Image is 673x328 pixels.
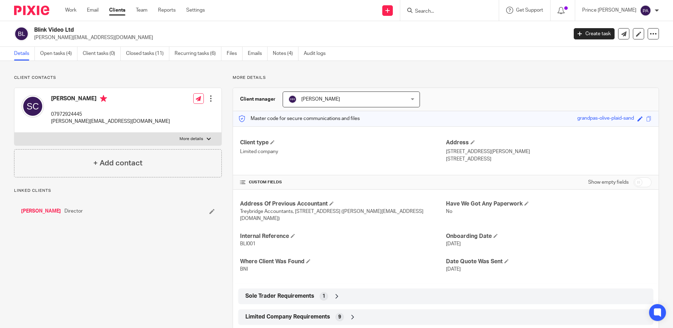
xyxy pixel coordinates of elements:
[414,8,478,15] input: Search
[65,7,76,14] a: Work
[304,47,331,61] a: Audit logs
[14,188,222,194] p: Linked clients
[180,136,203,142] p: More details
[186,7,205,14] a: Settings
[34,34,563,41] p: [PERSON_NAME][EMAIL_ADDRESS][DOMAIN_NAME]
[21,208,61,215] a: [PERSON_NAME]
[245,292,314,300] span: Sole Trader Requirements
[516,8,543,13] span: Get Support
[338,314,341,321] span: 9
[446,267,461,272] span: [DATE]
[14,26,29,41] img: svg%3E
[51,95,170,104] h4: [PERSON_NAME]
[21,95,44,118] img: svg%3E
[288,95,297,103] img: svg%3E
[640,5,651,16] img: svg%3E
[446,209,452,214] span: No
[240,96,276,103] h3: Client manager
[158,7,176,14] a: Reports
[87,7,99,14] a: Email
[109,7,125,14] a: Clients
[446,139,652,146] h4: Address
[240,267,248,272] span: BNI
[240,258,446,265] h4: Where Client Was Found
[273,47,298,61] a: Notes (4)
[240,209,423,221] span: Treybridge Accountants, [STREET_ADDRESS] ([PERSON_NAME][EMAIL_ADDRESS][DOMAIN_NAME])
[240,139,446,146] h4: Client type
[446,233,652,240] h4: Onboarding Date
[64,208,83,215] span: Director
[51,111,170,118] p: 07972924445
[446,241,461,246] span: [DATE]
[93,158,143,169] h4: + Add contact
[446,200,652,208] h4: Have We Got Any Paperwork
[40,47,77,61] a: Open tasks (4)
[238,115,360,122] p: Master code for secure communications and files
[577,115,634,123] div: grandpas-olive-plaid-sand
[14,75,222,81] p: Client contacts
[34,26,457,34] h2: Blink Video Ltd
[248,47,268,61] a: Emails
[100,95,107,102] i: Primary
[588,179,629,186] label: Show empty fields
[582,7,636,14] p: Prince [PERSON_NAME]
[51,118,170,125] p: [PERSON_NAME][EMAIL_ADDRESS][DOMAIN_NAME]
[240,200,446,208] h4: Address Of Previous Accountant
[227,47,243,61] a: Files
[240,233,446,240] h4: Internal Reference
[446,156,652,163] p: [STREET_ADDRESS]
[14,6,49,15] img: Pixie
[175,47,221,61] a: Recurring tasks (6)
[322,293,325,300] span: 1
[233,75,659,81] p: More details
[136,7,147,14] a: Team
[574,28,615,39] a: Create task
[126,47,169,61] a: Closed tasks (11)
[240,241,256,246] span: BLI001
[83,47,121,61] a: Client tasks (0)
[301,97,340,102] span: [PERSON_NAME]
[446,148,652,155] p: [STREET_ADDRESS][PERSON_NAME]
[446,258,652,265] h4: Date Quote Was Sent
[240,148,446,155] p: Limited company
[14,47,35,61] a: Details
[245,313,330,321] span: Limited Company Requirements
[240,179,446,185] h4: CUSTOM FIELDS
